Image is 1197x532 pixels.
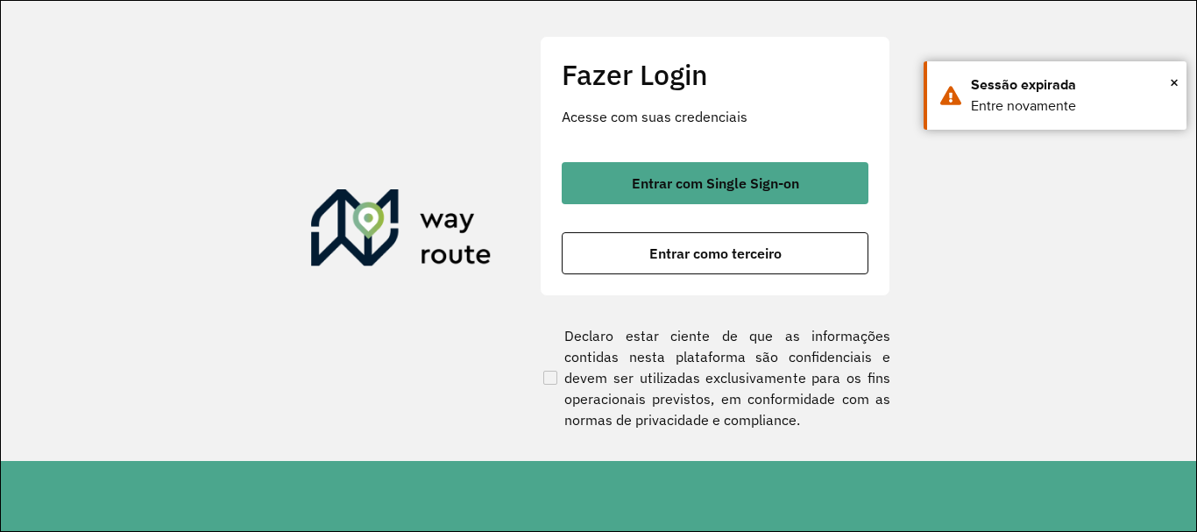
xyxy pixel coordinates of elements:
div: Sessão expirada [971,74,1173,96]
span: × [1170,69,1179,96]
button: button [562,162,868,204]
span: Entrar como terceiro [649,246,782,260]
p: Acesse com suas credenciais [562,106,868,127]
h2: Fazer Login [562,58,868,91]
label: Declaro estar ciente de que as informações contidas nesta plataforma são confidenciais e devem se... [540,325,890,430]
button: button [562,232,868,274]
div: Entre novamente [971,96,1173,117]
button: Close [1170,69,1179,96]
span: Entrar com Single Sign-on [632,176,799,190]
img: Roteirizador AmbevTech [311,189,492,273]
